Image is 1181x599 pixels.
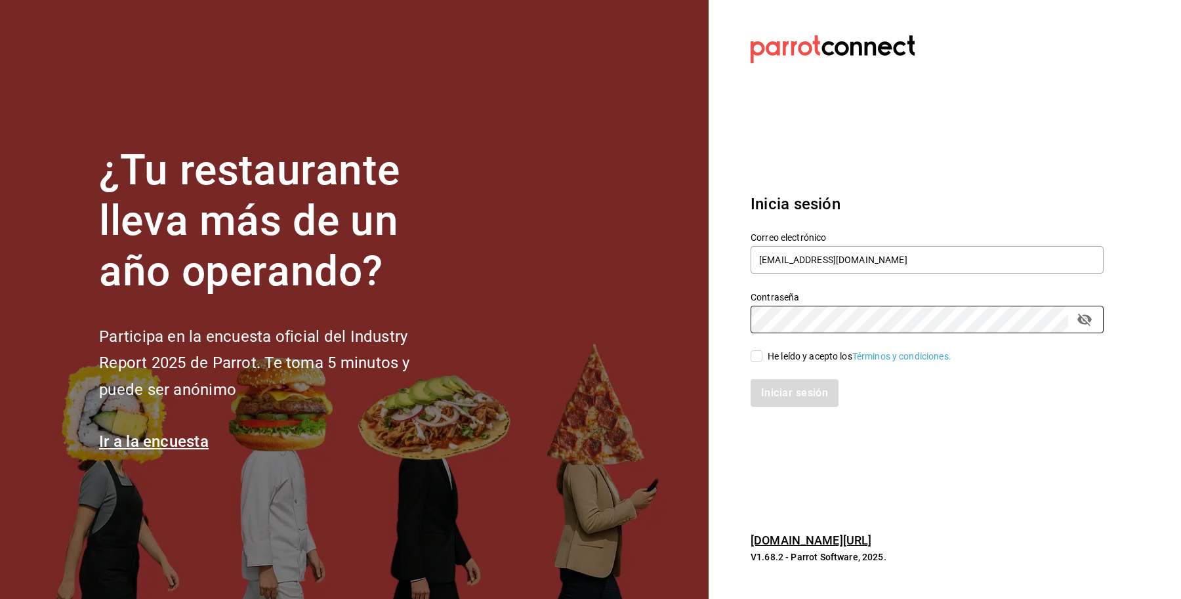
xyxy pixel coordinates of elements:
[751,293,1104,302] label: Contraseña
[751,533,871,547] a: [DOMAIN_NAME][URL]
[751,246,1104,274] input: Ingresa tu correo electrónico
[852,351,951,361] a: Términos y condiciones.
[99,432,209,451] a: Ir a la encuesta
[99,146,453,297] h1: ¿Tu restaurante lleva más de un año operando?
[751,192,1104,216] h3: Inicia sesión
[751,233,1104,242] label: Correo electrónico
[751,550,1104,564] p: V1.68.2 - Parrot Software, 2025.
[1073,308,1096,331] button: passwordField
[99,323,453,403] h2: Participa en la encuesta oficial del Industry Report 2025 de Parrot. Te toma 5 minutos y puede se...
[768,350,951,363] div: He leído y acepto los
